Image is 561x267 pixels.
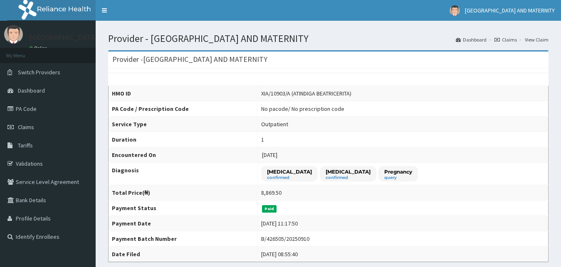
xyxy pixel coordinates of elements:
th: Payment Batch Number [109,231,258,247]
th: HMO ID [109,86,258,101]
h3: Provider - [GEOGRAPHIC_DATA] AND MATERNITY [112,56,267,63]
th: Service Type [109,117,258,132]
span: Tariffs [18,142,33,149]
th: PA Code / Prescription Code [109,101,258,117]
div: [DATE] 11:17:50 [261,219,298,228]
a: Claims [494,36,517,43]
p: [MEDICAL_DATA] [267,168,312,175]
div: [DATE] 08:55:40 [261,250,298,258]
div: 8,869.50 [261,189,282,197]
th: Diagnosis [109,163,258,185]
span: Dashboard [18,87,45,94]
h1: Provider - [GEOGRAPHIC_DATA] AND MATERNITY [108,33,549,44]
th: Total Price(₦) [109,185,258,201]
img: User Image [4,25,23,44]
img: User Image [450,5,460,16]
th: Payment Date [109,216,258,231]
p: Pregnancy [384,168,412,175]
p: [MEDICAL_DATA] [326,168,371,175]
th: Payment Status [109,201,258,216]
div: No pacode / No prescription code [261,105,344,113]
div: B/426505/20250910 [261,235,309,243]
div: 1 [261,135,264,144]
small: query [384,176,412,180]
p: [GEOGRAPHIC_DATA] AND MATERNITY [29,34,151,41]
a: View Claim [525,36,549,43]
div: Outpatient [261,120,288,128]
a: Online [29,45,49,51]
div: XIA/10903/A (ATINDIGA BEATRICERITA) [261,89,351,98]
small: confirmed [267,176,312,180]
span: Paid [262,205,277,213]
a: Dashboard [456,36,487,43]
small: confirmed [326,176,371,180]
span: [DATE] [262,151,277,159]
span: Claims [18,123,34,131]
th: Encountered On [109,147,258,163]
span: Switch Providers [18,69,60,76]
th: Duration [109,132,258,147]
span: [GEOGRAPHIC_DATA] AND MATERNITY [465,7,555,14]
th: Date Filed [109,247,258,262]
